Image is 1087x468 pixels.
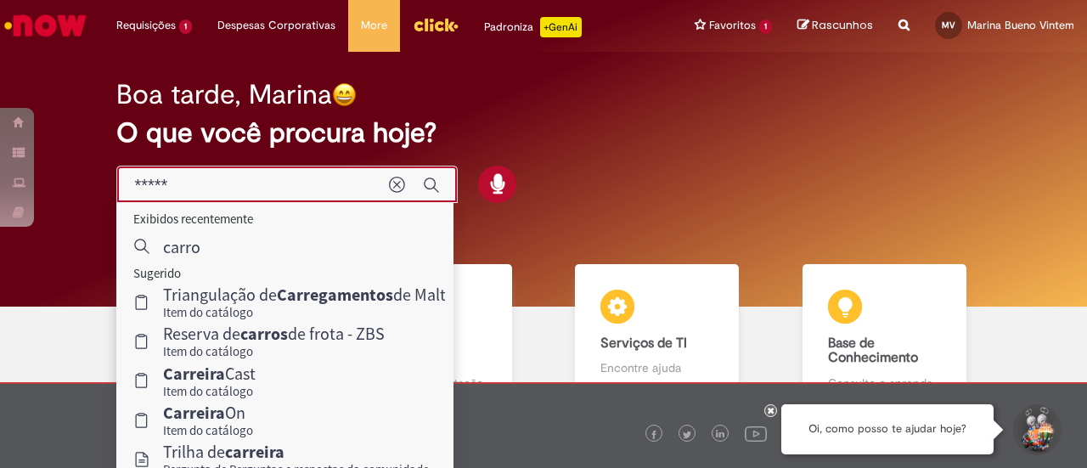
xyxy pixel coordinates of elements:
[650,431,658,439] img: logo_footer_facebook.png
[179,20,192,34] span: 1
[413,12,459,37] img: click_logo_yellow_360x200.png
[217,17,335,34] span: Despesas Corporativas
[828,375,941,392] p: Consulte e aprenda
[716,430,724,440] img: logo_footer_linkedin.png
[116,118,970,148] h2: O que você procura hoje?
[781,404,994,454] div: Oi, como posso te ajudar hoje?
[797,18,873,34] a: Rascunhos
[600,359,713,376] p: Encontre ajuda
[828,335,918,367] b: Base de Conhecimento
[89,264,317,411] a: Tirar dúvidas Tirar dúvidas com Lupi Assist e Gen Ai
[771,264,999,411] a: Base de Conhecimento Consulte e aprenda
[484,17,582,37] div: Padroniza
[942,20,955,31] span: MV
[540,17,582,37] p: +GenAi
[116,17,176,34] span: Requisições
[543,264,771,411] a: Serviços de TI Encontre ajuda
[759,20,772,34] span: 1
[361,17,387,34] span: More
[967,18,1074,32] span: Marina Bueno Vintem
[2,8,89,42] img: ServiceNow
[683,431,691,439] img: logo_footer_twitter.png
[709,17,756,34] span: Favoritos
[1011,404,1062,455] button: Iniciar Conversa de Suporte
[116,80,332,110] h2: Boa tarde, Marina
[745,422,767,444] img: logo_footer_youtube.png
[812,17,873,33] span: Rascunhos
[332,82,357,107] img: happy-face.png
[600,335,687,352] b: Serviços de TI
